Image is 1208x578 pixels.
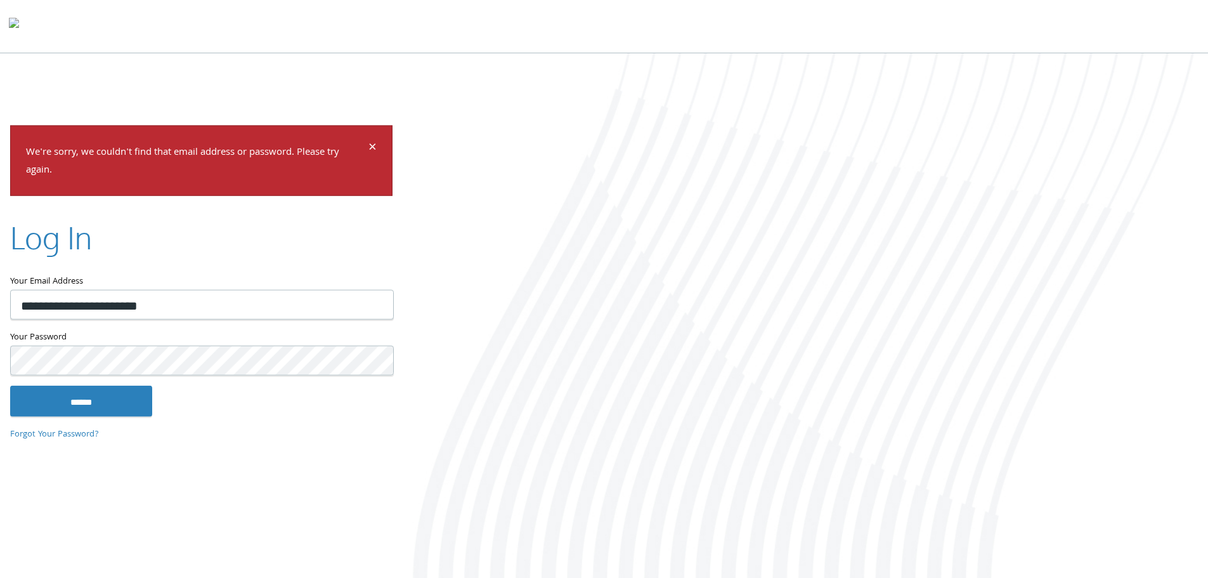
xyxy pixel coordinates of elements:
[368,141,377,156] button: Dismiss alert
[10,330,393,346] label: Your Password
[9,13,19,39] img: todyl-logo-dark.svg
[10,427,99,441] a: Forgot Your Password?
[26,143,367,180] p: We're sorry, we couldn't find that email address or password. Please try again.
[10,216,92,259] h2: Log In
[368,136,377,161] span: ×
